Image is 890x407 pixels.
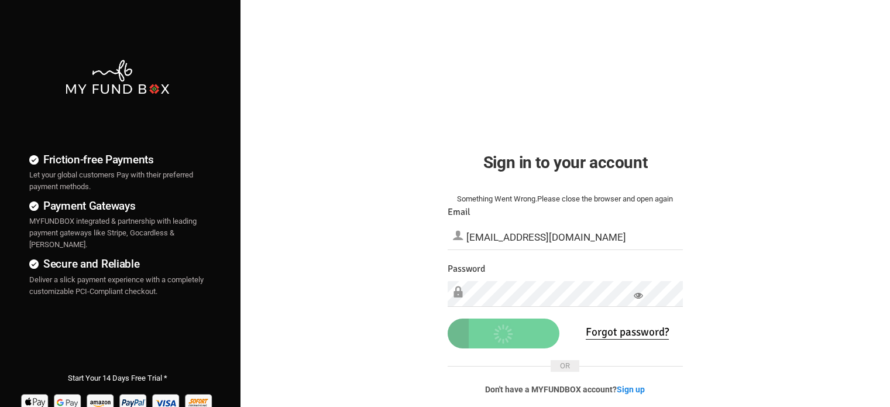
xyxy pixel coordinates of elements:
[29,151,205,168] h4: Friction-free Payments
[29,217,197,249] span: MYFUNDBOX integrated & partnership with leading payment gateways like Stripe, Gocardless & [PERSO...
[29,275,204,296] span: Deliver a slick payment experience with a completely customizable PCI-Compliant checkout.
[448,224,683,250] input: Email
[29,197,205,214] h4: Payment Gateways
[448,384,683,395] p: Don't have a MYFUNDBOX account?
[448,150,683,175] h2: Sign in to your account
[64,59,170,95] img: mfbwhite.png
[29,170,193,191] span: Let your global customers Pay with their preferred payment methods.
[448,193,683,205] div: Something Went Wrong.Please close the browser and open again
[448,205,470,220] label: Email
[586,325,669,340] a: Forgot password?
[448,262,485,276] label: Password
[29,255,205,272] h4: Secure and Reliable
[551,360,579,372] span: OR
[617,385,645,394] a: Sign up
